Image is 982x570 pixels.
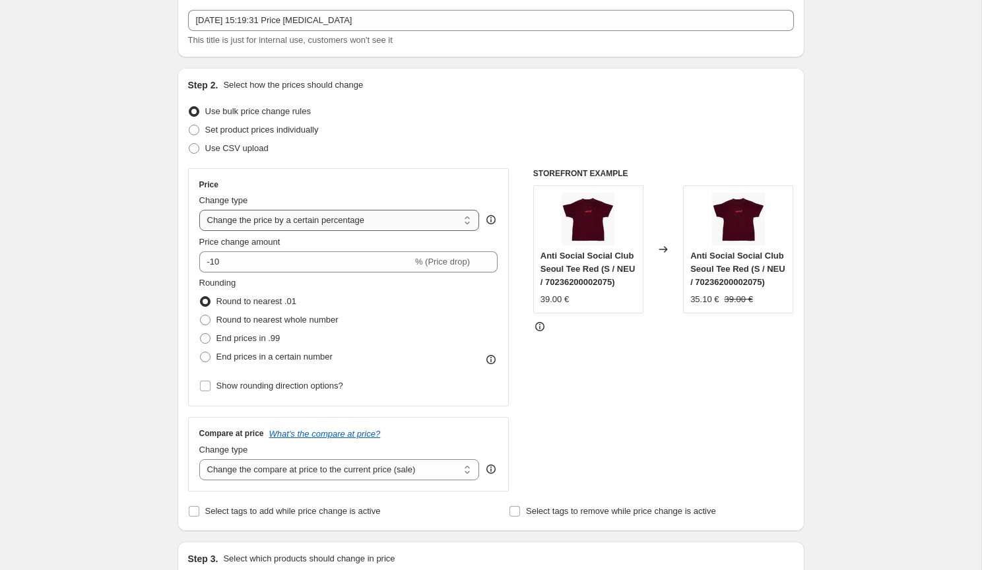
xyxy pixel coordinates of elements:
[484,462,498,476] div: help
[188,552,218,565] h2: Step 3.
[205,106,311,116] span: Use bulk price change rules
[223,552,395,565] p: Select which products should change in price
[223,79,363,92] p: Select how the prices should change
[540,293,569,306] div: 39.00 €
[484,213,498,226] div: help
[205,125,319,135] span: Set product prices individually
[269,429,381,439] button: What's the compare at price?
[188,10,794,31] input: 30% off holiday sale
[205,506,381,516] span: Select tags to add while price change is active
[199,179,218,190] h3: Price
[199,251,412,272] input: -15
[199,428,264,439] h3: Compare at price
[540,251,636,287] span: Anti Social Social Club Seoul Tee Red (S / NEU / 70236200002075)
[533,168,794,179] h6: STOREFRONT EXAMPLE
[216,381,343,391] span: Show rounding direction options?
[216,296,296,306] span: Round to nearest .01
[199,445,248,455] span: Change type
[216,352,333,362] span: End prices in a certain number
[415,257,470,267] span: % (Price drop)
[712,193,765,245] img: AntiSocialSocialClubSeoulTeeRed_80x.jpg
[562,193,614,245] img: AntiSocialSocialClubSeoulTeeRed_80x.jpg
[188,79,218,92] h2: Step 2.
[205,143,269,153] span: Use CSV upload
[690,251,785,287] span: Anti Social Social Club Seoul Tee Red (S / NEU / 70236200002075)
[725,293,753,306] strike: 39.00 €
[199,195,248,205] span: Change type
[199,237,280,247] span: Price change amount
[199,278,236,288] span: Rounding
[526,506,716,516] span: Select tags to remove while price change is active
[216,333,280,343] span: End prices in .99
[216,315,339,325] span: Round to nearest whole number
[188,35,393,45] span: This title is just for internal use, customers won't see it
[690,293,719,306] div: 35.10 €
